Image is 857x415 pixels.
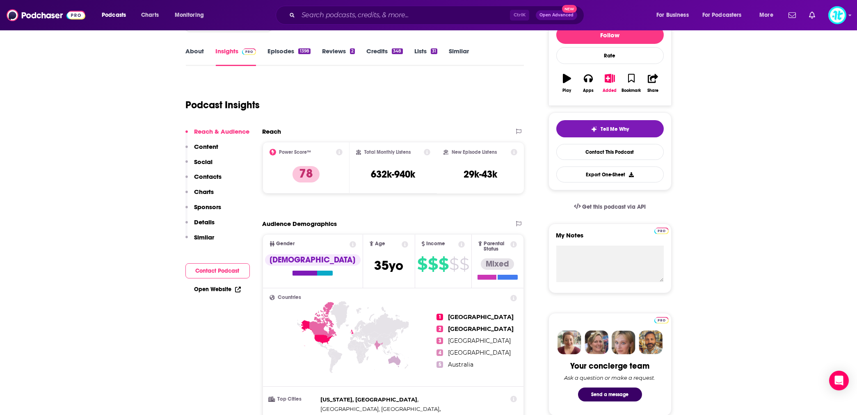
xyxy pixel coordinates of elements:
div: [DEMOGRAPHIC_DATA] [265,254,361,266]
span: $ [459,258,469,271]
a: Show notifications dropdown [806,8,818,22]
h3: 29k-43k [464,168,497,180]
h2: Audience Demographics [263,220,337,228]
button: open menu [697,9,754,22]
button: open menu [96,9,137,22]
img: Barbara Profile [585,331,608,354]
div: Open Intercom Messenger [829,371,849,390]
button: Contact Podcast [185,263,250,278]
img: tell me why sparkle [591,126,597,132]
button: Social [185,158,213,173]
p: Charts [194,188,214,196]
p: Social [194,158,213,166]
img: Podchaser Pro [242,48,256,55]
span: 1 [436,314,443,320]
button: Content [185,143,219,158]
span: Get this podcast via API [582,203,646,210]
p: Details [194,218,215,226]
div: Bookmark [622,88,641,93]
img: Podchaser Pro [654,228,669,234]
a: Similar [449,47,469,66]
a: InsightsPodchaser Pro [216,47,256,66]
button: Bookmark [621,68,642,98]
a: Episodes1398 [267,47,310,66]
span: $ [417,258,427,271]
label: My Notes [556,231,664,246]
div: Share [647,88,658,93]
img: Sydney Profile [558,331,581,354]
span: Gender [277,241,295,246]
button: Export One-Sheet [556,166,664,182]
span: Income [427,241,446,246]
button: Show profile menu [828,6,846,24]
h2: Total Monthly Listens [364,149,411,155]
button: Added [599,68,620,98]
span: 3 [436,337,443,344]
span: [GEOGRAPHIC_DATA], [GEOGRAPHIC_DATA] [321,406,440,412]
p: Content [194,143,219,150]
span: $ [449,258,459,271]
span: , [321,404,441,414]
span: Open Advanced [539,13,574,17]
button: Play [556,68,578,98]
span: Countries [278,295,302,300]
span: New [562,5,577,13]
p: Reach & Audience [194,128,250,135]
p: 78 [293,166,320,182]
div: 1398 [298,48,310,54]
span: Ctrl K [510,10,529,21]
a: Reviews2 [322,47,355,66]
button: Charts [185,188,214,203]
span: Monitoring [175,9,204,21]
a: Pro website [654,226,669,234]
button: Open AdvancedNew [536,10,577,20]
div: Search podcasts, credits, & more... [283,6,592,25]
button: Send a message [578,388,642,401]
button: open menu [169,9,215,22]
a: Contact This Podcast [556,144,664,160]
a: Podchaser - Follow, Share and Rate Podcasts [7,7,85,23]
span: [US_STATE], [GEOGRAPHIC_DATA] [321,396,418,403]
span: More [759,9,773,21]
h2: New Episode Listens [452,149,497,155]
span: 5 [436,361,443,368]
div: Added [603,88,617,93]
a: Charts [136,9,164,22]
span: 2 [436,326,443,332]
button: open menu [754,9,784,22]
div: Mixed [481,258,514,270]
button: open menu [651,9,699,22]
span: [GEOGRAPHIC_DATA] [448,349,511,356]
button: Follow [556,26,664,44]
p: Contacts [194,173,222,180]
span: $ [439,258,448,271]
span: Logged in as ImpactTheory [828,6,846,24]
span: , [321,395,419,404]
span: Tell Me Why [601,126,629,132]
a: Lists31 [414,47,437,66]
img: Jon Profile [639,331,663,354]
span: 35 yo [374,258,403,274]
p: Similar [194,233,215,241]
h2: Power Score™ [279,149,311,155]
span: 4 [436,349,443,356]
img: Podchaser Pro [654,317,669,324]
button: Contacts [185,173,222,188]
button: Details [185,218,215,233]
h2: Reach [263,128,281,135]
span: [GEOGRAPHIC_DATA] [448,313,514,321]
h1: Podcast Insights [186,99,260,111]
a: Show notifications dropdown [785,8,799,22]
a: Open Website [194,286,241,293]
p: Sponsors [194,203,222,211]
button: tell me why sparkleTell Me Why [556,120,664,137]
img: User Profile [828,6,846,24]
button: Similar [185,233,215,249]
div: 31 [431,48,437,54]
a: Pro website [654,316,669,324]
input: Search podcasts, credits, & more... [298,9,510,22]
span: For Business [656,9,689,21]
div: 2 [350,48,355,54]
span: $ [428,258,438,271]
button: Share [642,68,663,98]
